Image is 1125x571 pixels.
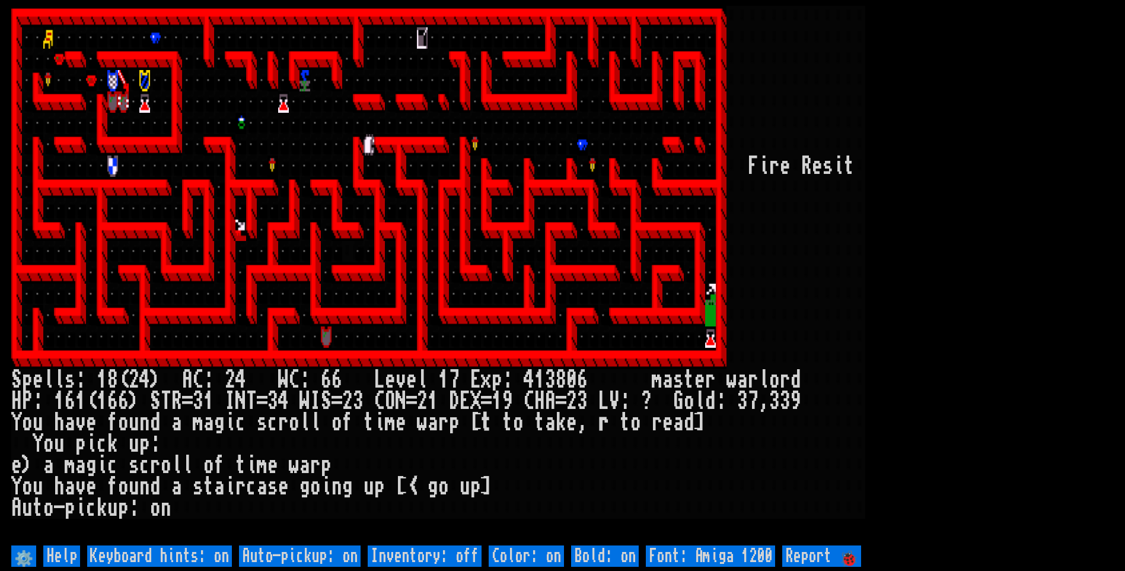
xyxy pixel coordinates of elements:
[780,391,791,412] div: 3
[502,391,513,412] div: 9
[694,391,705,412] div: l
[118,391,129,412] div: 6
[65,497,75,519] div: p
[299,412,310,433] div: l
[11,497,22,519] div: A
[139,369,150,391] div: 4
[193,412,203,433] div: m
[43,545,80,567] input: Help
[428,412,438,433] div: a
[246,455,257,476] div: i
[97,369,107,391] div: 1
[214,412,225,433] div: g
[524,369,534,391] div: 4
[139,433,150,455] div: p
[321,476,332,497] div: i
[342,476,353,497] div: g
[332,391,342,412] div: =
[630,412,641,433] div: o
[214,476,225,497] div: a
[406,391,417,412] div: =
[150,476,161,497] div: d
[65,455,75,476] div: m
[107,476,118,497] div: f
[449,391,460,412] div: D
[428,391,438,412] div: 1
[556,391,566,412] div: =
[257,391,267,412] div: =
[11,369,22,391] div: S
[652,369,662,391] div: m
[65,412,75,433] div: a
[107,412,118,433] div: f
[705,391,716,412] div: d
[374,391,385,412] div: C
[161,455,171,476] div: o
[460,476,470,497] div: u
[470,476,481,497] div: p
[791,391,801,412] div: 9
[299,391,310,412] div: W
[33,391,43,412] div: :
[396,391,406,412] div: N
[150,412,161,433] div: d
[171,412,182,433] div: a
[833,156,844,177] div: i
[598,412,609,433] div: r
[75,455,86,476] div: a
[107,391,118,412] div: 6
[406,476,417,497] div: <
[171,455,182,476] div: l
[566,369,577,391] div: 0
[481,476,492,497] div: ]
[374,476,385,497] div: p
[11,476,22,497] div: Y
[267,455,278,476] div: e
[43,497,54,519] div: o
[545,412,556,433] div: a
[385,391,396,412] div: O
[299,455,310,476] div: a
[556,412,566,433] div: k
[353,391,364,412] div: 3
[43,455,54,476] div: a
[652,412,662,433] div: r
[662,369,673,391] div: a
[267,476,278,497] div: s
[673,369,684,391] div: s
[812,156,823,177] div: e
[438,412,449,433] div: r
[54,497,65,519] div: -
[481,391,492,412] div: =
[470,412,481,433] div: [
[65,476,75,497] div: a
[310,391,321,412] div: I
[161,497,171,519] div: n
[364,412,374,433] div: t
[545,369,556,391] div: 3
[193,391,203,412] div: 3
[182,455,193,476] div: l
[470,391,481,412] div: X
[75,497,86,519] div: i
[43,369,54,391] div: l
[534,369,545,391] div: 1
[534,412,545,433] div: t
[492,369,502,391] div: p
[609,391,620,412] div: V
[22,476,33,497] div: o
[161,391,171,412] div: T
[428,476,438,497] div: g
[289,455,299,476] div: w
[577,369,588,391] div: 6
[182,391,193,412] div: =
[460,391,470,412] div: E
[278,476,289,497] div: e
[11,412,22,433] div: Y
[737,391,748,412] div: 3
[118,497,129,519] div: p
[310,476,321,497] div: o
[310,412,321,433] div: l
[11,545,36,567] input: ⚙️
[33,412,43,433] div: u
